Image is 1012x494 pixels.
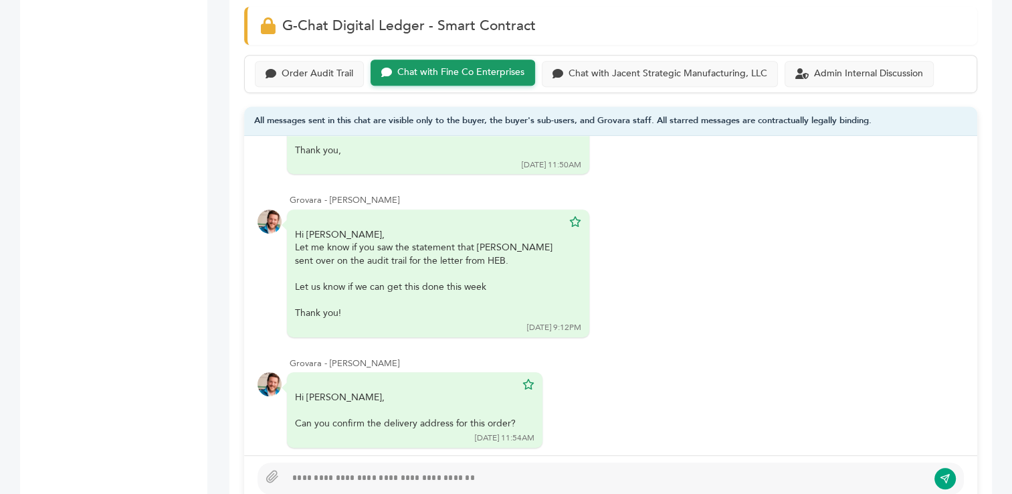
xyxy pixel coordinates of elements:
div: Hi [PERSON_NAME], [295,391,516,430]
div: Admin Internal Discussion [814,68,923,80]
div: All messages sent in this chat are visible only to the buyer, the buyer's sub-users, and Grovara ... [244,106,977,137]
div: Order Audit Trail [282,68,353,80]
div: Chat with Jacent Strategic Manufacturing, LLC [569,68,767,80]
div: Let us know if we can get this done this week [295,280,563,294]
div: Thank you, [295,144,563,157]
div: Grovara - [PERSON_NAME] [290,357,964,369]
div: [DATE] 11:50AM [522,159,581,171]
div: [DATE] 9:12PM [527,322,581,333]
div: Thank you! [295,307,563,320]
div: Can you confirm the delivery address for this order? [295,417,516,430]
div: Hi [PERSON_NAME], [295,228,563,320]
div: Let me know if you saw the statement that [PERSON_NAME] sent over on the audit trail for the lett... [295,241,563,320]
div: Chat with Fine Co Enterprises [397,67,524,78]
span: G-Chat Digital Ledger - Smart Contract [282,16,536,35]
div: Grovara - [PERSON_NAME] [290,194,964,206]
div: [DATE] 11:54AM [475,432,534,444]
